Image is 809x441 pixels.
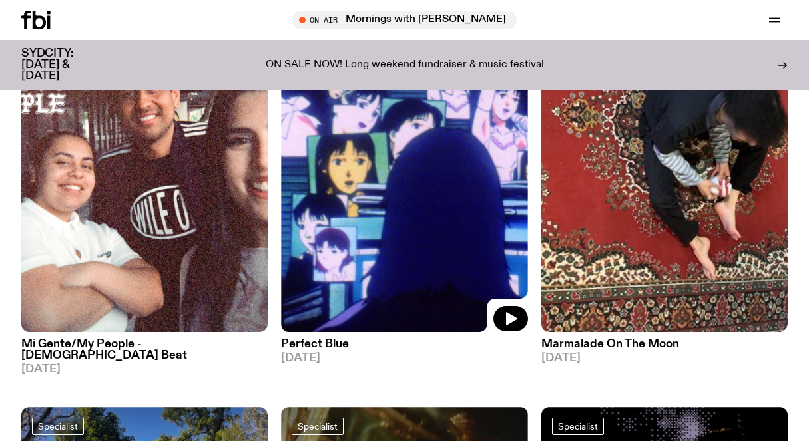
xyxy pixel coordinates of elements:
a: Specialist [32,418,84,435]
img: Tommy - Persian Rug [541,3,788,332]
h3: Mi Gente/My People - [DEMOGRAPHIC_DATA] Beat [21,339,268,361]
span: Specialist [298,422,338,432]
h3: SYDCITY: [DATE] & [DATE] [21,48,107,82]
span: [DATE] [281,353,527,364]
a: Specialist [292,418,344,435]
p: ON SALE NOW! Long weekend fundraiser & music festival [266,59,544,71]
a: Marmalade On The Moon[DATE] [541,332,788,364]
span: [DATE] [541,353,788,364]
button: On AirMornings with [PERSON_NAME] [292,11,517,29]
a: Mi Gente/My People - [DEMOGRAPHIC_DATA] Beat[DATE] [21,332,268,375]
a: Perfect Blue[DATE] [281,332,527,364]
span: Specialist [38,422,78,432]
span: Specialist [558,422,598,432]
h3: Perfect Blue [281,339,527,350]
span: [DATE] [21,364,268,375]
h3: Marmalade On The Moon [541,339,788,350]
a: Specialist [552,418,604,435]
